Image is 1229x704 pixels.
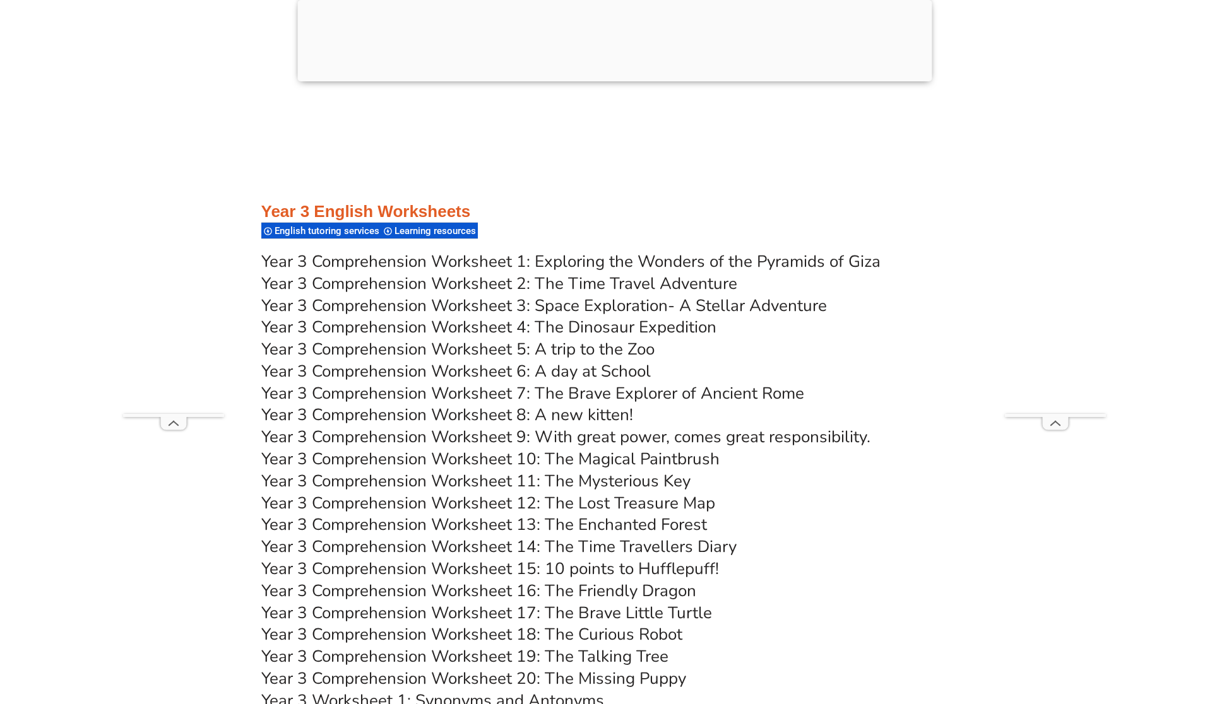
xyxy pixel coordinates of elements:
[1012,561,1229,704] iframe: Chat Widget
[261,250,881,273] a: Year 3 Comprehension Worksheet 1: Exploring the Wonders of the Pyramids of Giza
[261,536,737,558] a: Year 3 Comprehension Worksheet 14: The Time Travellers Diary
[275,225,383,237] span: English tutoring services
[123,35,224,414] iframe: Advertisement
[381,222,478,239] div: Learning resources
[261,295,827,317] a: Year 3 Comprehension Worksheet 3: Space Exploration- A Stellar Adventure
[261,470,691,492] a: Year 3 Comprehension Worksheet 11: The Mysterious Key
[261,382,804,404] a: Year 3 Comprehension Worksheet 7: The Brave Explorer of Ancient Rome
[261,338,655,360] a: Year 3 Comprehension Worksheet 5: A trip to the Zoo
[261,316,716,338] a: Year 3 Comprehension Worksheet 4: The Dinosaur Expedition
[261,492,715,514] a: Year 3 Comprehension Worksheet 12: The Lost Treasure Map
[261,360,651,382] a: Year 3 Comprehension Worksheet 6: A day at School
[261,645,668,667] a: Year 3 Comprehension Worksheet 19: The Talking Tree
[261,580,696,602] a: Year 3 Comprehension Worksheet 16: The Friendly Dragon
[1005,35,1106,414] iframe: Advertisement
[261,558,719,580] a: Year 3 Comprehension Worksheet 15: 10 points to Hufflepuff!
[261,667,686,689] a: Year 3 Comprehension Worksheet 20: The Missing Puppy
[261,201,968,223] h3: Year 3 English Worksheets
[395,225,480,237] span: Learning resources
[261,404,633,426] a: Year 3 Comprehension Worksheet 8: A new kitten!
[261,448,720,470] a: Year 3 Comprehension Worksheet 10: The Magical Paintbrush
[261,623,682,645] a: Year 3 Comprehension Worksheet 18: The Curious Robot
[261,222,381,239] div: English tutoring services
[261,602,712,624] a: Year 3 Comprehension Worksheet 17: The Brave Little Turtle
[261,273,737,295] a: Year 3 Comprehension Worksheet 2: The Time Travel Adventure
[261,513,707,536] a: Year 3 Comprehension Worksheet 13: The Enchanted Forest
[261,426,870,448] a: Year 3 Comprehension Worksheet 9: With great power, comes great responsibility.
